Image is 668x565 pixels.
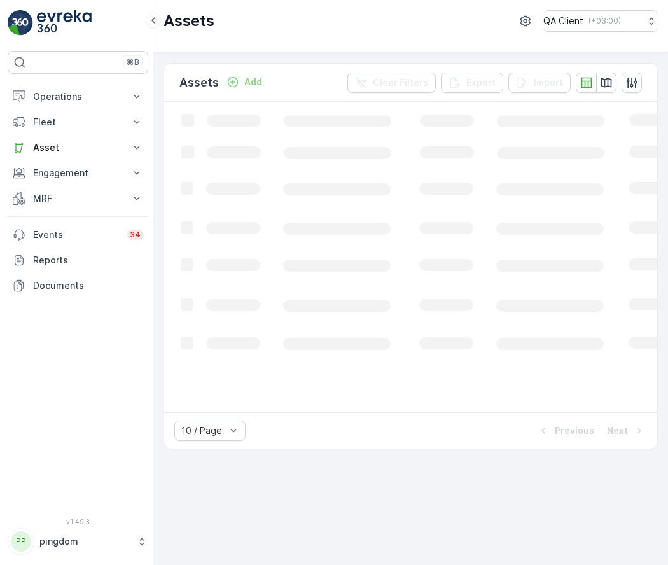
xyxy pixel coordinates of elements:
[508,73,571,93] button: Import
[33,228,120,241] p: Events
[373,76,428,89] p: Clear Filters
[441,73,503,93] button: Export
[606,423,647,438] button: Next
[543,15,583,27] p: QA Client
[8,186,148,211] button: MRF
[8,10,33,36] img: logo
[33,254,143,267] p: Reports
[33,279,143,292] p: Documents
[33,90,123,103] p: Operations
[179,74,219,92] p: Assets
[8,160,148,186] button: Engagement
[8,135,148,160] button: Asset
[534,76,563,89] p: Import
[347,73,436,93] button: Clear Filters
[588,16,621,26] p: ( +03:00 )
[33,167,123,179] p: Engagement
[8,84,148,109] button: Operations
[607,424,628,437] p: Next
[37,10,92,36] img: logo_light-DOdMpM7g.png
[466,76,496,89] p: Export
[536,423,595,438] button: Previous
[164,11,214,31] p: Assets
[33,141,123,154] p: Asset
[33,116,123,129] p: Fleet
[8,222,148,248] a: Events34
[127,57,139,67] p: ⌘B
[221,74,267,90] button: Add
[543,10,658,32] button: QA Client(+03:00)
[130,230,141,240] p: 34
[244,76,262,88] p: Add
[33,192,123,205] p: MRF
[11,531,31,552] div: PP
[39,535,130,548] p: pingdom
[8,528,148,555] button: PPpingdom
[8,248,148,273] a: Reports
[8,518,148,526] span: v 1.49.3
[8,273,148,298] a: Documents
[8,109,148,135] button: Fleet
[555,424,594,437] p: Previous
